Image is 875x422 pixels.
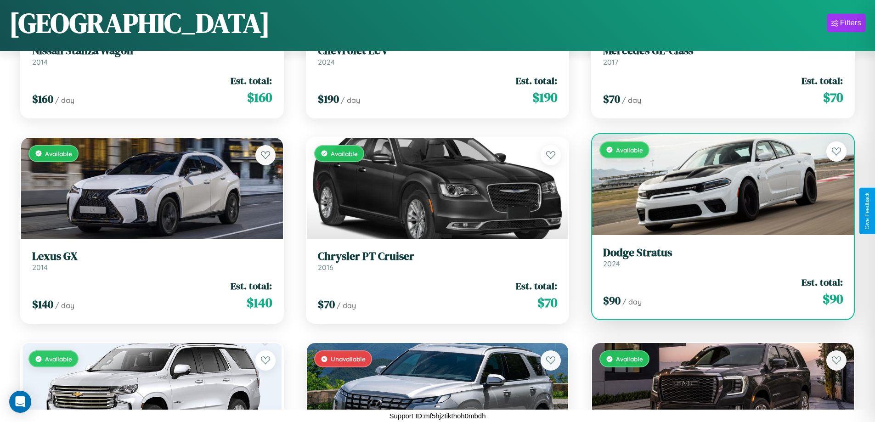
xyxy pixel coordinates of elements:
[337,301,356,310] span: / day
[603,246,843,269] a: Dodge Stratus2024
[9,4,270,42] h1: [GEOGRAPHIC_DATA]
[32,297,53,312] span: $ 140
[32,250,272,263] h3: Lexus GX
[616,355,643,363] span: Available
[603,246,843,259] h3: Dodge Stratus
[341,96,360,105] span: / day
[840,18,861,28] div: Filters
[532,88,557,107] span: $ 190
[247,88,272,107] span: $ 160
[616,146,643,154] span: Available
[32,44,272,67] a: Nissan Stanza Wagon2014
[9,391,31,413] div: Open Intercom Messenger
[823,290,843,308] span: $ 90
[32,250,272,272] a: Lexus GX2014
[603,293,621,308] span: $ 90
[318,91,339,107] span: $ 190
[331,355,366,363] span: Unavailable
[231,279,272,293] span: Est. total:
[55,301,74,310] span: / day
[55,96,74,105] span: / day
[318,297,335,312] span: $ 70
[864,192,870,230] div: Give Feedback
[389,410,485,422] p: Support ID: mf5hjztikthoh0mbdh
[45,150,72,158] span: Available
[331,150,358,158] span: Available
[32,91,53,107] span: $ 160
[537,293,557,312] span: $ 70
[802,276,843,289] span: Est. total:
[823,88,843,107] span: $ 70
[318,44,558,67] a: Chevrolet LUV2024
[231,74,272,87] span: Est. total:
[247,293,272,312] span: $ 140
[45,355,72,363] span: Available
[318,44,558,57] h3: Chevrolet LUV
[516,279,557,293] span: Est. total:
[802,74,843,87] span: Est. total:
[603,57,618,67] span: 2017
[603,44,843,57] h3: Mercedes GL-Class
[603,259,620,268] span: 2024
[603,44,843,67] a: Mercedes GL-Class2017
[516,74,557,87] span: Est. total:
[622,96,641,105] span: / day
[318,263,333,272] span: 2016
[603,91,620,107] span: $ 70
[32,263,48,272] span: 2014
[32,44,272,57] h3: Nissan Stanza Wagon
[318,57,335,67] span: 2024
[318,250,558,272] a: Chrysler PT Cruiser2016
[622,297,642,306] span: / day
[318,250,558,263] h3: Chrysler PT Cruiser
[32,57,48,67] span: 2014
[827,14,866,32] button: Filters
